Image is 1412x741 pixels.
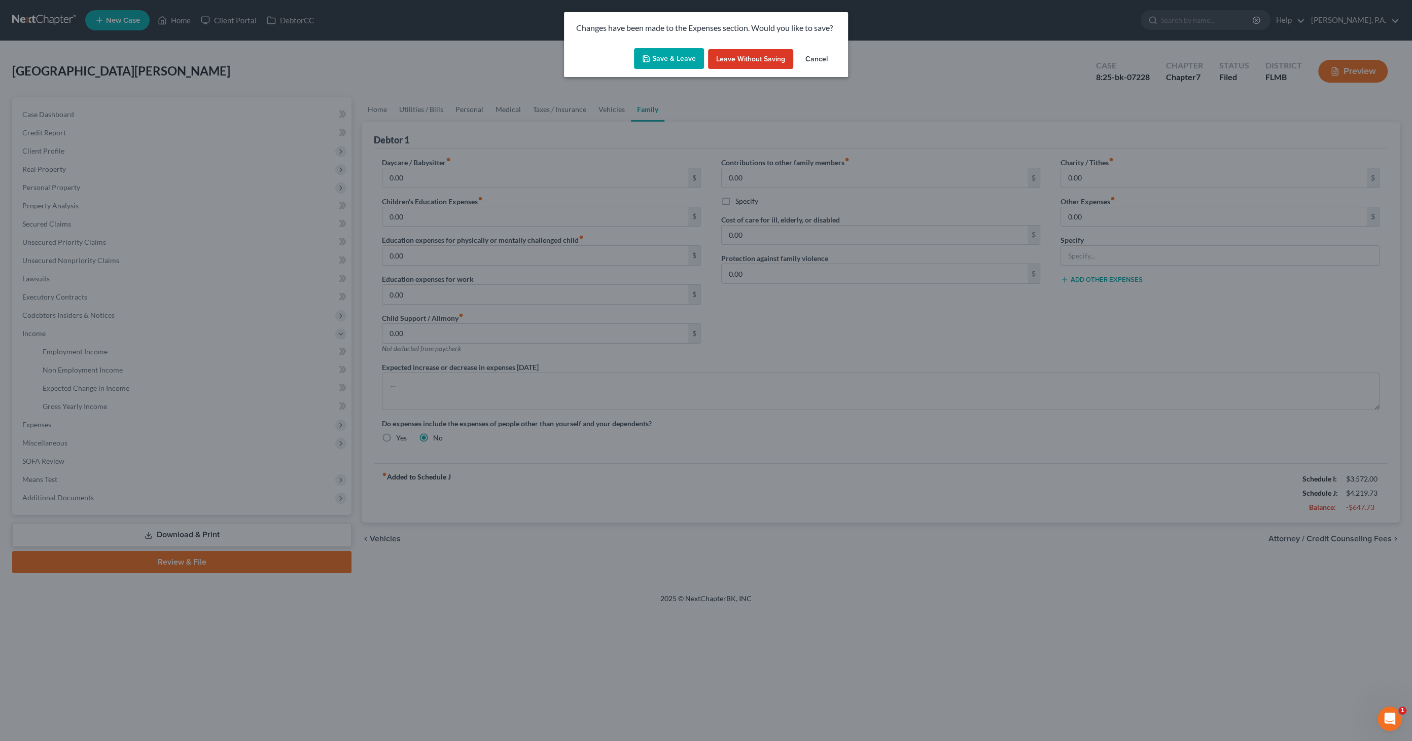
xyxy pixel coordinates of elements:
p: Changes have been made to the Expenses section. Would you like to save? [576,22,836,34]
span: 1 [1398,707,1406,715]
iframe: Intercom live chat [1378,707,1402,731]
button: Cancel [797,49,836,69]
button: Save & Leave [634,48,704,69]
button: Leave without Saving [708,49,793,69]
